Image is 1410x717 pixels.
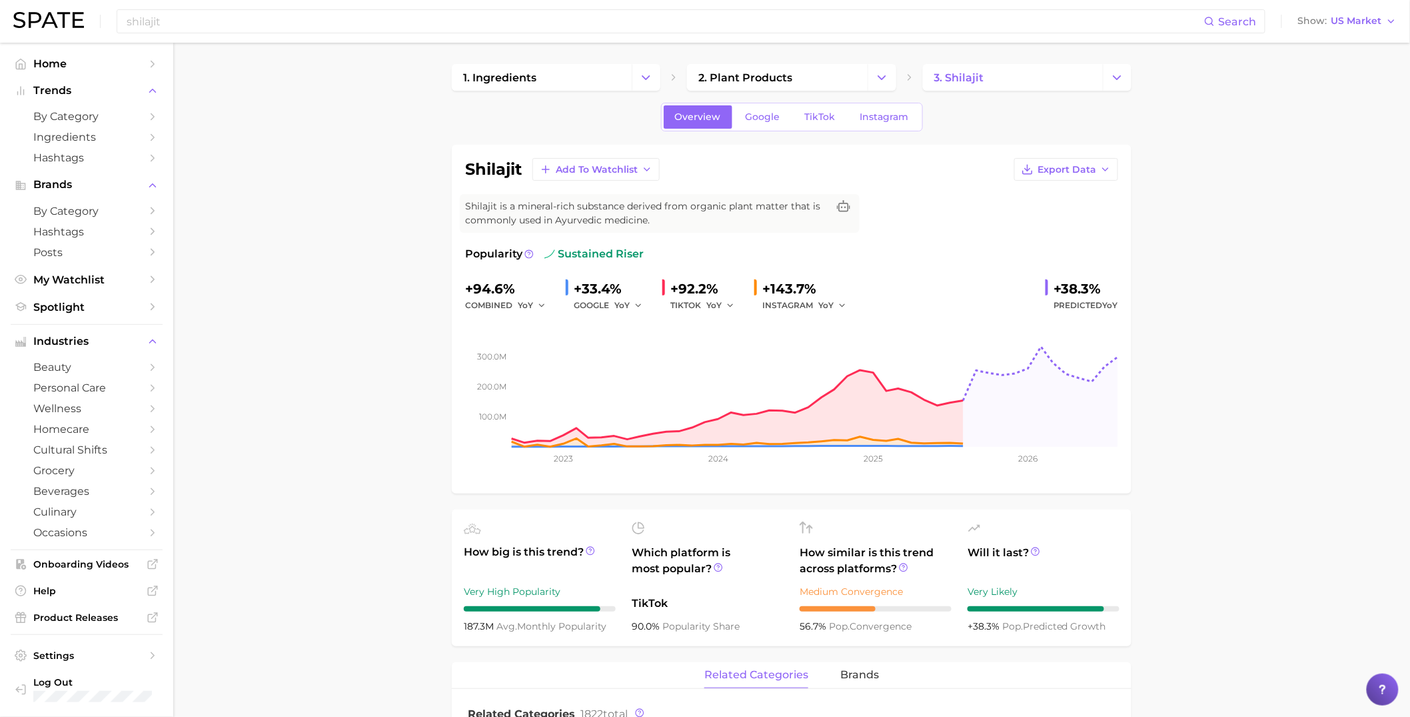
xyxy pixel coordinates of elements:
[465,246,522,262] span: Popularity
[11,297,163,317] a: Spotlight
[33,335,140,347] span: Industries
[664,105,732,129] a: Overview
[762,297,856,313] div: INSTAGRAM
[1019,454,1038,464] tspan: 2026
[632,64,660,91] button: Change Category
[463,71,536,84] span: 1. ingredients
[33,423,140,436] span: homecare
[800,584,952,600] div: Medium Convergence
[706,299,722,311] span: YoY
[968,545,1119,577] span: Will it last?
[868,64,896,91] button: Change Category
[829,620,850,632] abbr: popularity index
[465,199,828,227] span: Shilajit is a mineral-rich substance derived from organic plant matter that is commonly used in A...
[33,585,140,597] span: Help
[33,57,140,70] span: Home
[465,297,555,313] div: combined
[464,544,616,577] span: How big is this trend?
[33,110,140,123] span: by Category
[464,606,616,612] div: 9 / 10
[33,361,140,374] span: beauty
[33,464,140,477] span: grocery
[496,620,517,632] abbr: average
[818,297,847,313] button: YoY
[13,12,84,28] img: SPATE
[11,378,163,398] a: personal care
[1014,158,1118,181] button: Export Data
[556,164,638,175] span: Add to Watchlist
[33,382,140,394] span: personal care
[464,584,616,600] div: Very High Popularity
[706,297,735,313] button: YoY
[518,299,533,311] span: YoY
[632,620,662,632] span: 90.0%
[670,278,744,299] div: +92.2%
[1103,64,1131,91] button: Change Category
[840,669,879,681] span: brands
[734,105,792,129] a: Google
[33,506,140,518] span: culinary
[33,650,140,662] span: Settings
[800,620,829,632] span: 56.7%
[544,249,555,259] img: sustained riser
[794,105,847,129] a: TikTok
[33,485,140,498] span: beverages
[33,402,140,415] span: wellness
[11,242,163,263] a: Posts
[864,454,883,464] tspan: 2025
[632,545,784,589] span: Which platform is most popular?
[11,554,163,574] a: Onboarding Videos
[465,278,555,299] div: +94.6%
[11,106,163,127] a: by Category
[33,179,140,191] span: Brands
[33,205,140,217] span: by Category
[1054,278,1118,299] div: +38.3%
[746,111,780,123] span: Google
[11,581,163,601] a: Help
[11,672,163,706] a: Log out. Currently logged in with e-mail mira.piamonte@powerdigitalmarketing.com.
[11,201,163,221] a: by Category
[11,221,163,242] a: Hashtags
[11,460,163,481] a: grocery
[800,606,952,612] div: 5 / 10
[532,158,660,181] button: Add to Watchlist
[33,676,243,688] span: Log Out
[675,111,721,123] span: Overview
[923,64,1103,91] a: 3. shilajit
[11,331,163,351] button: Industries
[11,608,163,628] a: Product Releases
[33,301,140,313] span: Spotlight
[762,278,856,299] div: +143.7%
[818,299,834,311] span: YoY
[708,454,728,464] tspan: 2024
[496,620,606,632] span: monthly popularity
[11,440,163,460] a: cultural shifts
[1219,15,1257,28] span: Search
[452,64,632,91] a: 1. ingredients
[11,419,163,440] a: homecare
[33,151,140,164] span: Hashtags
[11,269,163,290] a: My Watchlist
[805,111,836,123] span: TikTok
[1054,297,1118,313] span: Predicted
[1002,620,1023,632] abbr: popularity index
[11,127,163,147] a: Ingredients
[662,620,740,632] span: popularity share
[11,81,163,101] button: Trends
[33,612,140,624] span: Product Releases
[687,64,867,91] a: 2. plant products
[11,398,163,419] a: wellness
[860,111,909,123] span: Instagram
[33,526,140,539] span: occasions
[968,606,1119,612] div: 9 / 10
[968,620,1002,632] span: +38.3%
[554,454,573,464] tspan: 2023
[1331,17,1382,25] span: US Market
[574,278,652,299] div: +33.4%
[33,131,140,143] span: Ingredients
[849,105,920,129] a: Instagram
[33,225,140,238] span: Hashtags
[465,161,522,177] h1: shilajit
[11,502,163,522] a: culinary
[614,297,643,313] button: YoY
